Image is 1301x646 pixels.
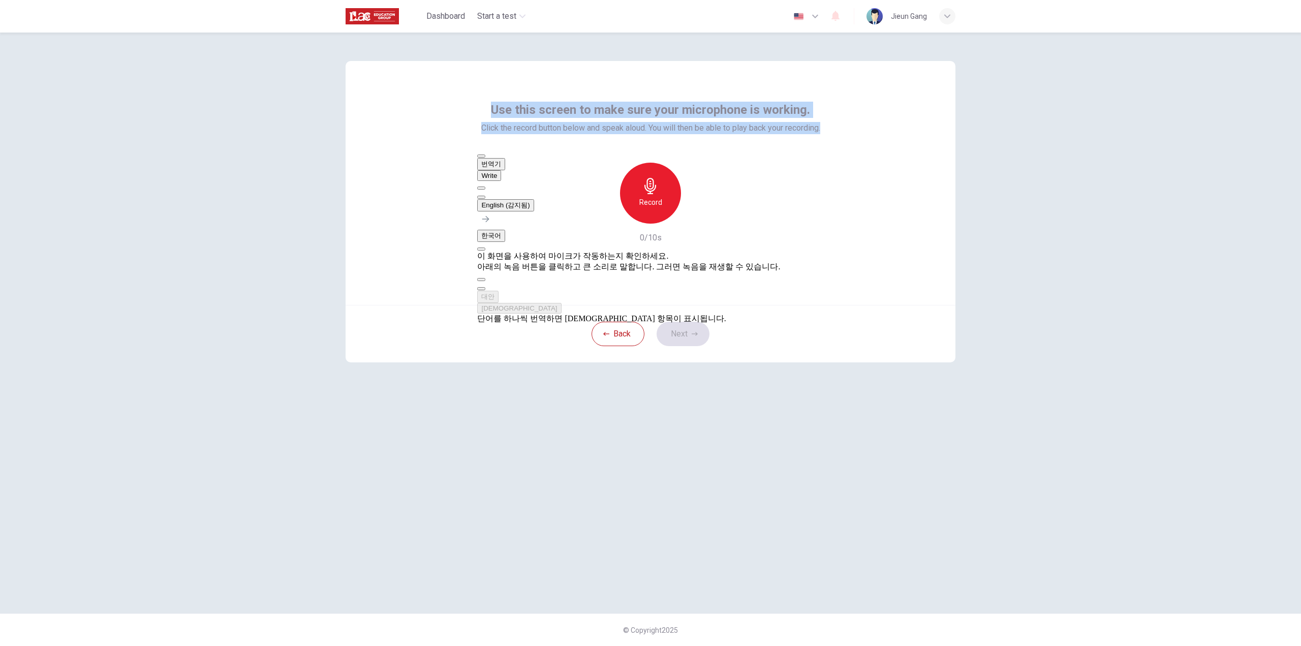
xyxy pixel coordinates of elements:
img: Profile picture [866,8,883,24]
span: Start a test [477,10,516,22]
div: Jieun Gang [891,10,927,22]
span: © Copyright 2025 [623,626,678,634]
span: Use this screen to make sure your microphone is working. [491,102,810,118]
img: ILAC logo [346,6,399,26]
img: en [792,13,805,20]
span: Dashboard [426,10,465,22]
a: ILAC logo [346,6,422,26]
button: Dashboard [422,7,469,25]
span: Click the record button below and speak aloud. You will then be able to play back your recording. [481,122,820,134]
button: Back [592,322,644,346]
button: Start a test [473,7,530,25]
